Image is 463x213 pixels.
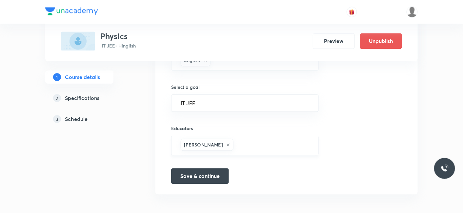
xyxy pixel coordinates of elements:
img: Company Logo [45,7,98,15]
h5: Course details [65,73,100,81]
img: 1856961B-D71E-4F53-9F22-B368623CA8C4_plus.png [61,31,95,50]
p: 3 [53,115,61,123]
img: ttu [441,165,449,172]
button: Preview [313,33,355,49]
h3: Physics [100,31,136,41]
h5: Specifications [65,94,99,102]
p: 1 [53,73,61,81]
h5: Schedule [65,115,88,123]
h6: Educators [171,125,319,132]
a: 2Specifications [45,91,134,105]
p: IIT JEE • Hinglish [100,42,136,49]
a: 3Schedule [45,112,134,126]
button: Unpublish [360,33,402,49]
button: Open [315,103,316,104]
button: avatar [347,7,357,17]
button: Open [315,145,316,146]
h6: [PERSON_NAME] [184,141,223,148]
button: Save & continue [171,168,229,184]
input: Select a goal [179,100,311,106]
img: avatar [349,9,355,15]
img: Mukesh Gupta [407,6,418,17]
h6: Select a goal [171,84,319,90]
p: 2 [53,94,61,102]
a: Company Logo [45,7,98,17]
